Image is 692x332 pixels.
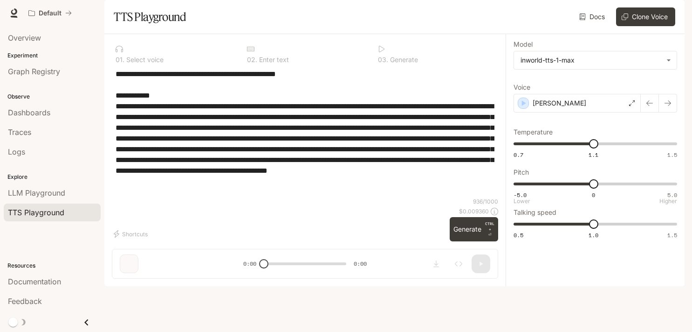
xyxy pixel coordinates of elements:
span: 0 [592,191,595,199]
p: Temperature [514,129,553,135]
span: 1.1 [589,151,598,159]
p: 0 2 . [247,57,257,63]
span: 5.0 [667,191,677,199]
p: Higher [659,198,677,204]
span: 0.7 [514,151,523,159]
span: 1.0 [589,231,598,239]
button: Shortcuts [112,226,151,241]
div: inworld-tts-1-max [521,56,662,65]
p: Model [514,41,533,48]
p: CTRL + [485,221,494,232]
button: GenerateCTRL +⏎ [450,217,498,241]
p: Pitch [514,169,529,176]
div: inworld-tts-1-max [514,51,677,69]
span: 0.5 [514,231,523,239]
p: Select voice [124,57,164,63]
button: All workspaces [24,4,76,22]
p: 0 1 . [116,57,124,63]
p: 0 3 . [378,57,388,63]
span: -5.0 [514,191,527,199]
a: Docs [577,7,609,26]
span: 1.5 [667,151,677,159]
p: Voice [514,84,530,91]
h1: TTS Playground [114,7,186,26]
span: 1.5 [667,231,677,239]
p: Talking speed [514,209,556,216]
p: Default [39,9,62,17]
p: Lower [514,198,530,204]
p: Enter text [257,57,289,63]
p: ⏎ [485,221,494,238]
p: [PERSON_NAME] [533,99,586,108]
button: Clone Voice [616,7,675,26]
p: Generate [388,57,418,63]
